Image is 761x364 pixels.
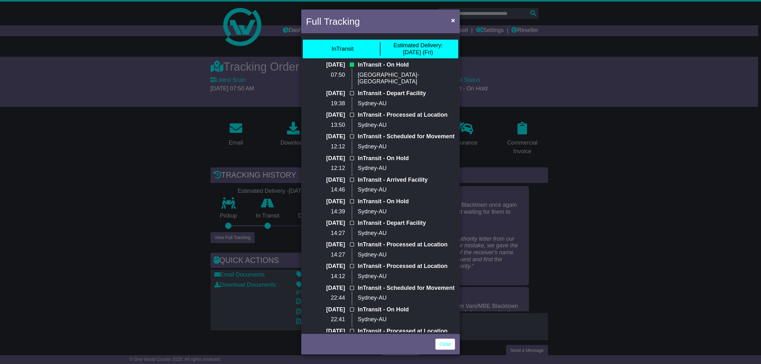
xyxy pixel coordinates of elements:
p: Sydney-AU [358,122,455,129]
span: Estimated Delivery: [394,42,443,49]
p: [DATE] [306,220,345,227]
p: [DATE] [306,328,345,335]
p: Sydney-AU [358,316,455,323]
p: Sydney-AU [358,295,455,302]
div: [DATE] (Fri) [394,42,443,56]
button: Close [448,14,458,27]
h4: Full Tracking [306,14,360,29]
a: Close [435,339,455,350]
div: InTransit [332,46,354,53]
p: InTransit - On Hold [358,306,455,313]
p: [DATE] [306,133,345,140]
p: [DATE] [306,198,345,205]
p: Sydney-AU [358,186,455,193]
p: [DATE] [306,306,345,313]
p: 22:44 [306,295,345,302]
p: 12:12 [306,143,345,150]
p: 14:12 [306,273,345,280]
p: 07:50 [306,72,345,79]
p: Sydney-AU [358,165,455,172]
p: InTransit - Scheduled for Movement [358,285,455,292]
p: InTransit - Arrived Facility [358,177,455,184]
p: InTransit - Processed at Location [358,241,455,248]
p: 14:39 [306,208,345,215]
p: [DATE] [306,62,345,68]
p: [GEOGRAPHIC_DATA]-[GEOGRAPHIC_DATA] [358,72,455,85]
p: [DATE] [306,112,345,119]
p: 14:27 [306,251,345,258]
p: InTransit - On Hold [358,155,455,162]
span: × [451,16,455,24]
p: 19:38 [306,100,345,107]
p: InTransit - On Hold [358,62,455,68]
p: 12:12 [306,165,345,172]
p: Sydney-AU [358,143,455,150]
p: InTransit - Depart Facility [358,90,455,97]
p: 13:50 [306,122,345,129]
p: [DATE] [306,241,345,248]
p: 14:27 [306,230,345,237]
p: InTransit - Processed at Location [358,263,455,270]
p: [DATE] [306,90,345,97]
p: [DATE] [306,155,345,162]
p: Sydney-AU [358,208,455,215]
p: InTransit - Scheduled for Movement [358,133,455,140]
p: 22:41 [306,316,345,323]
p: InTransit - On Hold [358,198,455,205]
p: InTransit - Depart Facility [358,220,455,227]
p: Sydney-AU [358,273,455,280]
p: [DATE] [306,177,345,184]
p: [DATE] [306,285,345,292]
p: [DATE] [306,263,345,270]
p: InTransit - Processed at Location [358,328,455,335]
p: Sydney-AU [358,251,455,258]
p: 14:46 [306,186,345,193]
p: Sydney-AU [358,230,455,237]
p: InTransit - Processed at Location [358,112,455,119]
p: Sydney-AU [358,100,455,107]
